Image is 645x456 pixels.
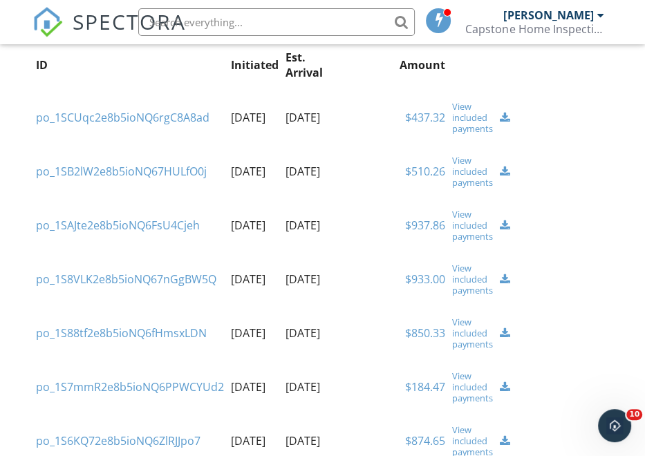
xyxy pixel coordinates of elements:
td: [DATE] [227,360,282,414]
input: Search everything... [138,8,415,36]
div: [PERSON_NAME] [503,8,593,22]
a: View included payments [451,263,492,296]
a: $874.65 [404,433,445,448]
td: [DATE] [227,252,282,306]
td: [DATE] [282,360,326,414]
a: po_1S88tf2e8b5ioNQ6fHmsxLDN [36,325,207,341]
a: po_1SCUqc2e8b5ioNQ6rgC8A8ad [36,110,209,125]
a: $510.26 [404,164,445,179]
th: Initiated [227,39,282,91]
a: $937.86 [404,218,445,233]
div: Capstone Home Inspections Inc. [465,22,604,36]
th: ID [32,39,227,91]
img: The Best Home Inspection Software - Spectora [32,7,63,37]
td: [DATE] [282,91,326,144]
a: po_1S6KQ72e8b5ioNQ6ZlRJJpo7 [36,433,200,448]
th: Est. Arrival [282,39,326,91]
td: [DATE] [282,144,326,198]
a: $184.47 [404,379,445,395]
a: po_1SB2lW2e8b5ioNQ67HULfO0j [36,164,207,179]
a: po_1S8VLK2e8b5ioNQ67nGgBW5Q [36,272,216,287]
a: $933.00 [404,272,445,287]
a: View included payments [451,316,492,350]
span: SPECTORA [73,7,186,36]
td: [DATE] [227,198,282,252]
th: Amount [326,39,449,91]
td: [DATE] [227,144,282,198]
td: [DATE] [227,91,282,144]
a: SPECTORA [32,19,186,48]
a: View included payments [451,155,492,188]
a: $850.33 [404,325,445,341]
a: po_1S7mmR2e8b5ioNQ6PPWCYUd2 [36,379,224,395]
a: $437.32 [404,110,445,125]
td: [DATE] [282,198,326,252]
td: [DATE] [227,306,282,360]
iframe: Intercom live chat [598,409,631,442]
a: po_1SAJte2e8b5ioNQ6FsU4Cjeh [36,218,200,233]
td: [DATE] [282,306,326,360]
a: View included payments [451,101,492,134]
a: View included payments [451,370,492,403]
a: View included payments [451,209,492,242]
span: 10 [626,409,642,420]
td: [DATE] [282,252,326,306]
